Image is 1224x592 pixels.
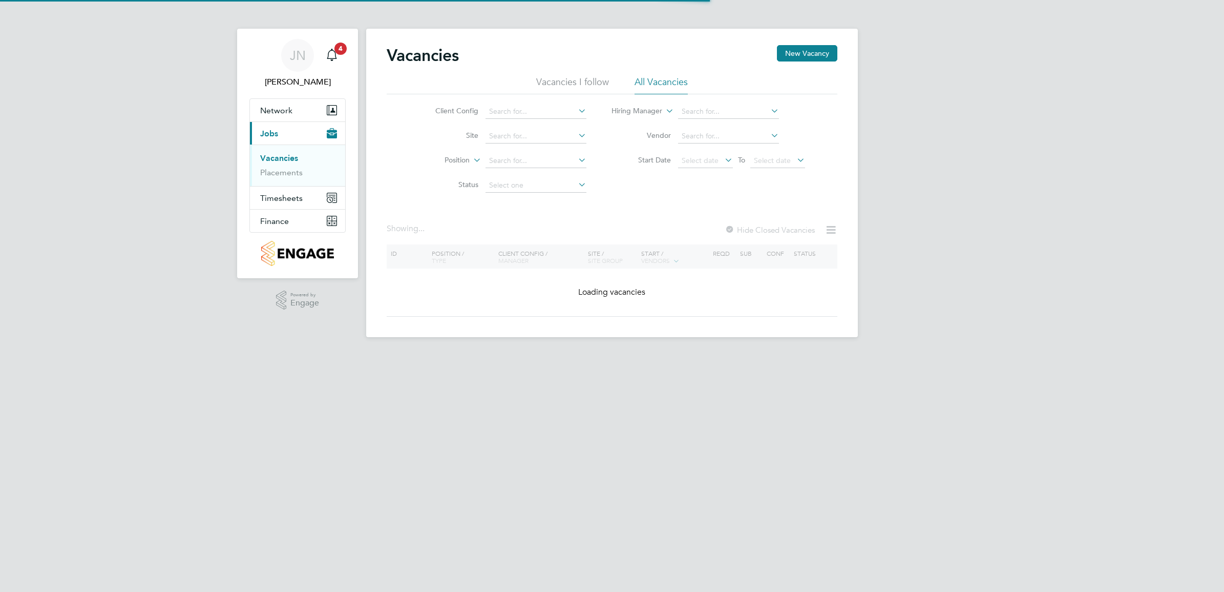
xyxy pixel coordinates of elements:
label: Position [411,155,470,166]
label: Site [419,131,478,140]
span: Joe Nelson [249,76,346,88]
label: Hiring Manager [603,106,662,116]
button: Jobs [250,122,345,145]
span: Network [260,106,292,115]
div: Showing [387,223,427,234]
a: 4 [322,39,342,72]
label: Status [419,180,478,189]
a: Powered byEngage [276,291,320,310]
span: Engage [290,299,319,308]
span: 4 [334,43,347,55]
li: All Vacancies [635,76,688,94]
button: Timesheets [250,187,345,209]
a: Placements [260,168,303,177]
button: New Vacancy [777,45,837,62]
input: Search for... [678,105,779,119]
img: countryside-properties-logo-retina.png [261,241,333,266]
h2: Vacancies [387,45,459,66]
label: Start Date [612,155,671,165]
span: Finance [260,216,289,226]
nav: Main navigation [237,29,358,278]
input: Select one [486,178,586,193]
span: ... [418,223,425,234]
button: Finance [250,210,345,232]
label: Client Config [419,106,478,115]
a: JN[PERSON_NAME] [249,39,346,88]
a: Vacancies [260,153,298,163]
span: Jobs [260,129,278,138]
label: Vendor [612,131,671,140]
button: Network [250,99,345,121]
li: Vacancies I follow [536,76,609,94]
input: Search for... [486,129,586,144]
span: Powered by [290,291,319,299]
span: Select date [682,156,719,165]
label: Hide Closed Vacancies [725,225,815,235]
span: Timesheets [260,193,303,203]
div: Jobs [250,145,345,186]
input: Search for... [486,105,586,119]
span: JN [290,49,306,62]
input: Search for... [486,154,586,168]
a: Go to home page [249,241,346,266]
span: To [735,153,748,167]
input: Search for... [678,129,779,144]
span: Select date [754,156,791,165]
